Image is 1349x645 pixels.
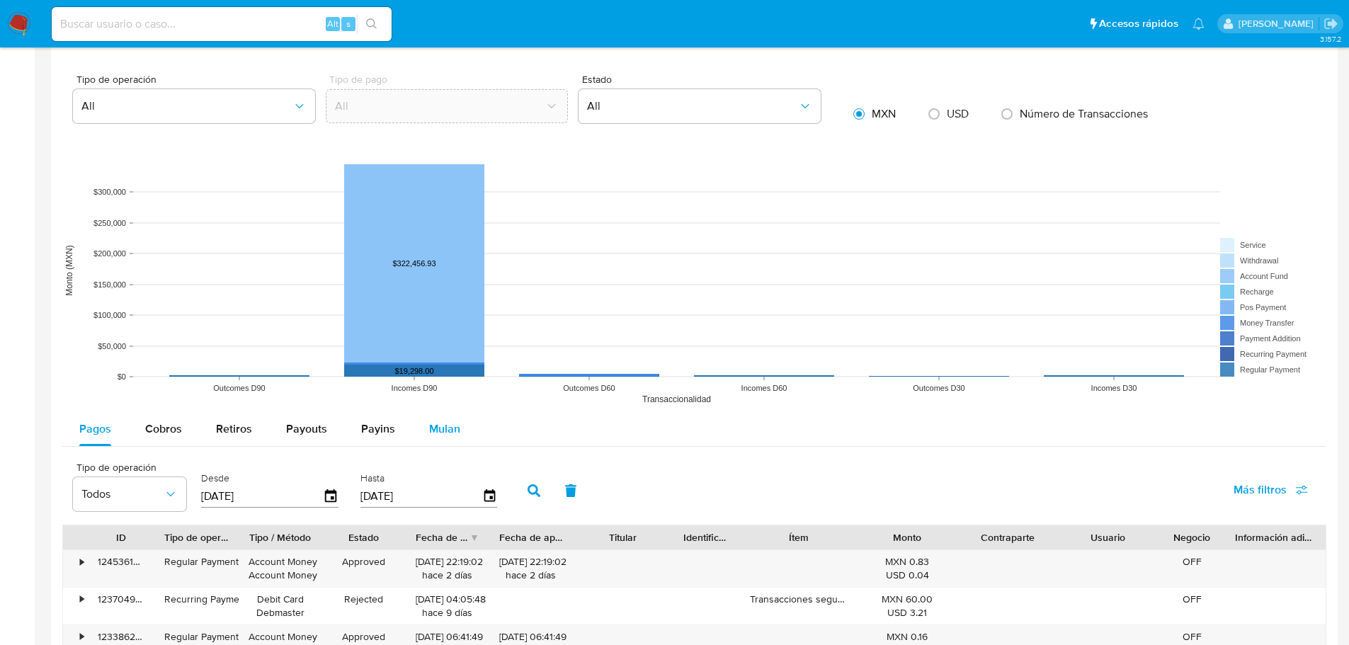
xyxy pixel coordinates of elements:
[1193,18,1205,30] a: Notificaciones
[1099,16,1178,31] span: Accesos rápidos
[357,14,386,34] button: search-icon
[1324,16,1338,31] a: Salir
[52,15,392,33] input: Buscar usuario o caso...
[346,17,351,30] span: s
[1320,33,1342,45] span: 3.157.2
[327,17,338,30] span: Alt
[1239,17,1319,30] p: marianathalie.grajeda@mercadolibre.com.mx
